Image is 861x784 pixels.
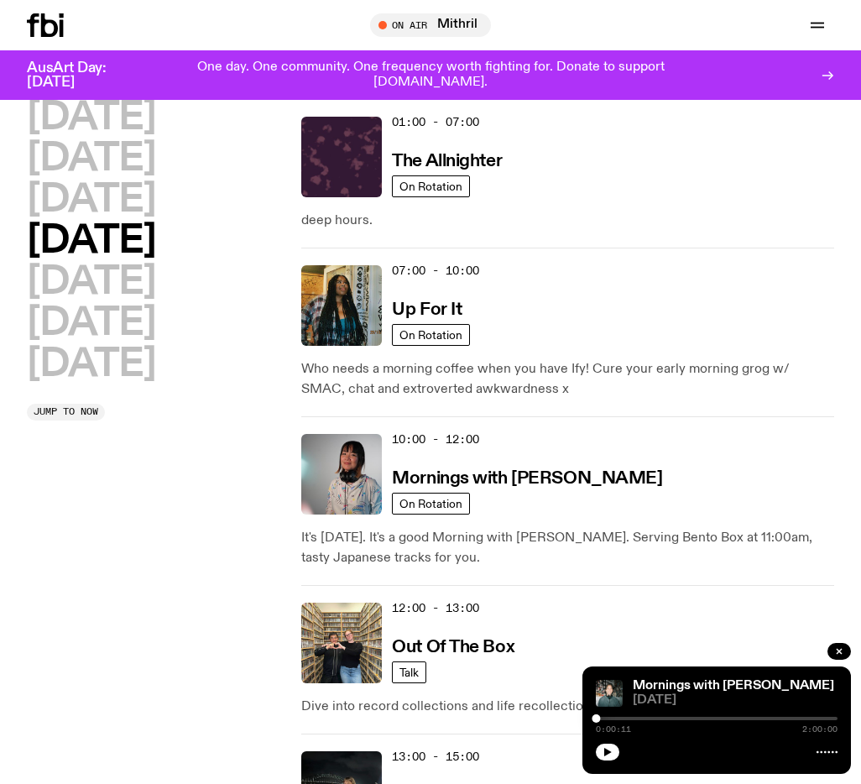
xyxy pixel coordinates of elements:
a: Mornings with [PERSON_NAME] [633,679,834,693]
span: 10:00 - 12:00 [392,431,479,447]
button: [DATE] [27,99,155,137]
img: Radio presenter Ben Hansen sits in front of a wall of photos and an fbi radio sign. Film photo. B... [596,680,623,707]
span: 0:00:11 [596,725,631,734]
p: It's [DATE]. It's a good Morning with [PERSON_NAME]. Serving Bento Box at 11:00am, tasty Japanese... [301,528,834,568]
h3: AusArt Day: [DATE] [27,61,134,90]
h3: The Allnighter [392,153,502,170]
span: 13:00 - 15:00 [392,749,479,765]
a: Mornings with [PERSON_NAME] [392,467,662,488]
span: On Rotation [399,180,462,192]
button: [DATE] [27,222,155,260]
a: Up For It [392,298,462,319]
a: On Rotation [392,493,470,515]
span: On Rotation [399,328,462,341]
button: [DATE] [27,140,155,178]
p: Who needs a morning coffee when you have Ify! Cure your early morning grog w/ SMAC, chat and extr... [301,359,834,400]
button: [DATE] [27,181,155,219]
span: 07:00 - 10:00 [392,263,479,279]
a: Out Of The Box [392,635,514,656]
h3: Mornings with [PERSON_NAME] [392,470,662,488]
a: The Allnighter [392,149,502,170]
h3: Out Of The Box [392,639,514,656]
img: Matt and Kate stand in the music library and make a heart shape with one hand each. [301,603,382,683]
p: One day. One community. One frequency worth fighting for. Donate to support [DOMAIN_NAME]. [148,60,713,90]
img: Kana Frazer is smiling at the camera with her head tilted slightly to her left. She wears big bla... [301,434,382,515]
a: Talk [392,661,426,683]
p: deep hours. [301,211,834,231]
span: On Rotation [399,497,462,510]
a: On Rotation [392,175,470,197]
button: [DATE] [27,264,155,301]
h3: Up For It [392,301,462,319]
span: 12:00 - 13:00 [392,600,479,616]
button: On AirMithril [370,13,491,37]
button: [DATE] [27,346,155,384]
span: [DATE] [633,694,838,707]
img: Ify - a Brown Skin girl with black braided twists, looking up to the side with her tongue stickin... [301,265,382,346]
span: 01:00 - 07:00 [392,114,479,130]
button: Jump to now [27,404,105,421]
span: Jump to now [34,407,98,416]
p: Dive into record collections and life recollections with a special guest every week [301,697,834,717]
a: On Rotation [392,324,470,346]
button: [DATE] [27,305,155,342]
span: Talk [399,666,419,678]
span: 2:00:00 [802,725,838,734]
